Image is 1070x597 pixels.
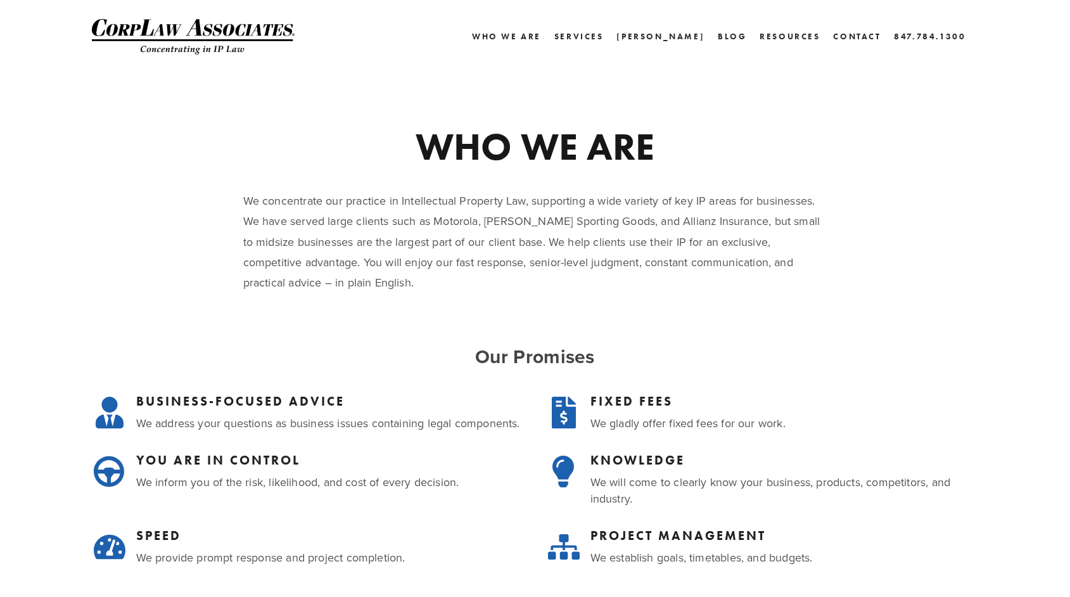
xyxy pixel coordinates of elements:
h3: SPEED [136,528,525,543]
a: Contact [833,27,881,46]
h3: FIXED FEES [590,394,979,409]
p: We will come to clearly know your business, products, competitors, and industry. [590,474,979,506]
h3: PROJECT MANAGEMENT [590,528,979,543]
a: Blog [718,27,746,46]
strong: BUSINESS-FOCUSED ADVICE [136,394,345,409]
p: We establish goals, timetables, and budgets. [590,549,979,565]
a: 847.784.1300 [894,27,965,46]
strong: Our Promises [475,343,595,370]
a: [PERSON_NAME] [616,27,704,46]
img: CorpLaw IP Law Firm [92,19,295,55]
a: Services [554,27,604,46]
h1: WHO WE ARE [243,127,827,165]
p: We provide prompt response and project completion. [136,549,525,565]
a: Who We Are [472,27,541,46]
a: Resources [760,32,820,41]
h3: KNOWLEDGE [590,453,979,468]
p: We inform you of the risk, likelihood, and cost of every decision. [136,474,525,490]
p: We address your questions as business issues containing legal components. [136,415,525,431]
p: We gladly offer fixed fees for our work. [590,415,979,431]
h3: YOU ARE IN CONTROL [136,453,525,468]
p: We concentrate our practice in Intellectual Property Law, supporting a wide variety of key IP are... [243,191,827,293]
